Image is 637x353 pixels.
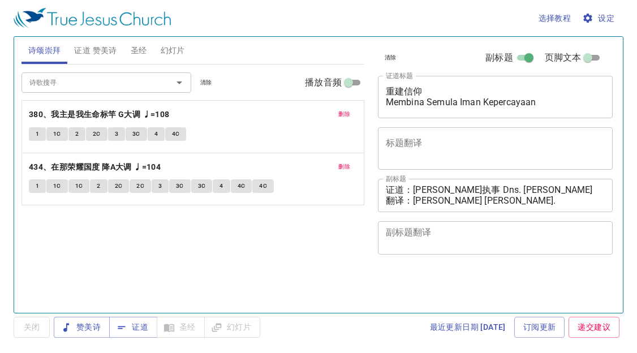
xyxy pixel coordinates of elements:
button: 2C [108,179,130,193]
span: 删除 [338,109,350,119]
button: 选择教程 [534,8,576,29]
span: 4C [238,181,246,191]
button: 3 [108,127,125,141]
span: 清除 [385,53,397,63]
button: 删除 [332,160,357,174]
span: 3C [198,181,206,191]
button: 证道 [109,317,157,338]
span: 订阅更新 [523,320,556,334]
span: 4 [219,181,223,191]
span: 诗颂崇拜 [28,44,61,58]
span: 页脚文本 [545,51,582,64]
button: Open [171,75,187,91]
button: 清除 [193,76,219,89]
span: 1C [53,181,61,191]
span: 2C [136,181,144,191]
span: 4 [154,129,158,139]
button: 清除 [378,51,403,64]
button: 4C [252,179,274,193]
span: 证道 [118,320,148,334]
button: 2 [90,179,107,193]
button: 4 [213,179,230,193]
button: 2C [130,179,151,193]
span: 副标题 [485,51,513,64]
span: 1 [36,181,39,191]
button: 1 [29,179,46,193]
button: 3 [152,179,169,193]
button: 3C [126,127,147,141]
span: 3 [115,129,118,139]
img: True Jesus Church [14,8,171,28]
span: 1C [53,129,61,139]
span: 3C [132,129,140,139]
span: 删除 [338,162,350,172]
span: 递交建议 [578,320,610,334]
a: 递交建议 [569,317,619,338]
span: 2C [115,181,123,191]
button: 赞美诗 [54,317,110,338]
span: 1 [36,129,39,139]
span: 2 [97,181,100,191]
button: 3C [191,179,213,193]
span: 圣经 [131,44,147,58]
a: 最近更新日期 [DATE] [425,317,510,338]
span: 设定 [584,11,614,25]
span: 3 [158,181,162,191]
button: 删除 [332,107,357,121]
button: 434、在那荣耀国度 降A大调 ♩=104 [29,160,163,174]
textarea: 证道：[PERSON_NAME]执事 Dns. [PERSON_NAME] 翻译：[PERSON_NAME] [PERSON_NAME]. [PERSON_NAME] [386,184,605,206]
span: 3C [176,181,184,191]
span: 播放音频 [305,76,342,89]
button: 设定 [580,8,619,29]
b: 434、在那荣耀国度 降A大调 ♩=104 [29,160,161,174]
button: 1C [46,179,68,193]
b: 380、我主是我生命标竿 G大调 ♩=108 [29,107,170,122]
button: 2 [68,127,85,141]
span: 清除 [200,78,212,88]
textarea: 重建信仰 Membina Semula Iman Kepercayaan [386,86,605,107]
span: 最近更新日期 [DATE] [430,320,506,334]
span: 2 [75,129,79,139]
button: 1C [46,127,68,141]
button: 4 [148,127,165,141]
span: 2C [93,129,101,139]
button: 380、我主是我生命标竿 G大调 ♩=108 [29,107,171,122]
button: 1C [68,179,90,193]
span: 1C [75,181,83,191]
button: 2C [86,127,107,141]
button: 1 [29,127,46,141]
span: 4C [259,181,267,191]
span: 幻灯片 [161,44,185,58]
span: 证道 赞美诗 [74,44,117,58]
button: 3C [169,179,191,193]
span: 赞美诗 [63,320,101,334]
span: 选择教程 [539,11,571,25]
span: 4C [172,129,180,139]
button: 4C [165,127,187,141]
a: 订阅更新 [514,317,565,338]
button: 4C [231,179,252,193]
